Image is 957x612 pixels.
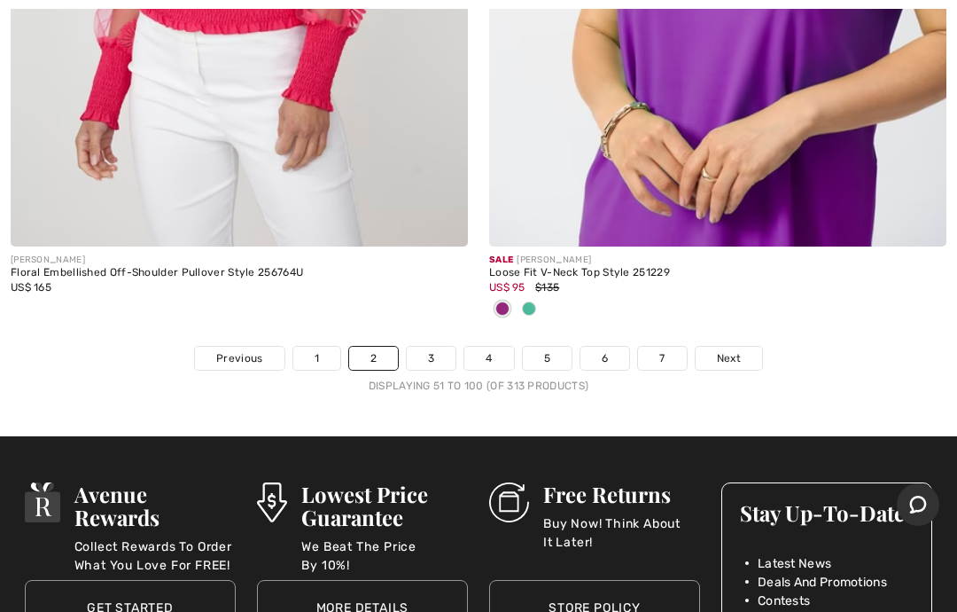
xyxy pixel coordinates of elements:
img: Avenue Rewards [25,483,60,522]
div: Purple orchid [489,295,516,325]
img: Free Returns [489,483,529,522]
h3: Lowest Price Guarantee [301,483,468,529]
span: Deals And Promotions [758,573,887,592]
p: We Beat The Price By 10%! [301,537,468,573]
div: Floral Embellished Off-Shoulder Pullover Style 256764U [11,267,468,279]
div: [PERSON_NAME] [489,254,946,267]
a: 7 [638,347,686,370]
span: US$ 165 [11,281,51,294]
div: Garden green [516,295,542,325]
span: $135 [535,281,559,294]
div: [PERSON_NAME] [11,254,468,267]
a: 3 [407,347,455,370]
a: 1 [293,347,340,370]
a: 4 [464,347,513,370]
a: 5 [523,347,572,370]
a: 2 [349,347,398,370]
a: Previous [195,347,284,370]
iframe: Opens a widget where you can chat to one of our agents [897,483,939,528]
img: Lowest Price Guarantee [257,483,287,522]
h3: Free Returns [543,483,700,506]
span: Previous [216,350,262,366]
a: 6 [580,347,629,370]
span: Contests [758,592,810,610]
a: Next [696,347,762,370]
span: Latest News [758,554,831,573]
h3: Stay Up-To-Date [740,501,914,524]
p: Collect Rewards To Order What You Love For FREE! [74,537,236,573]
span: Sale [489,255,513,265]
span: US$ 95 [489,281,525,294]
span: Next [717,350,741,366]
h3: Avenue Rewards [74,483,236,529]
p: Buy Now! Think About It Later! [543,514,700,550]
div: Loose Fit V-Neck Top Style 251229 [489,267,946,279]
